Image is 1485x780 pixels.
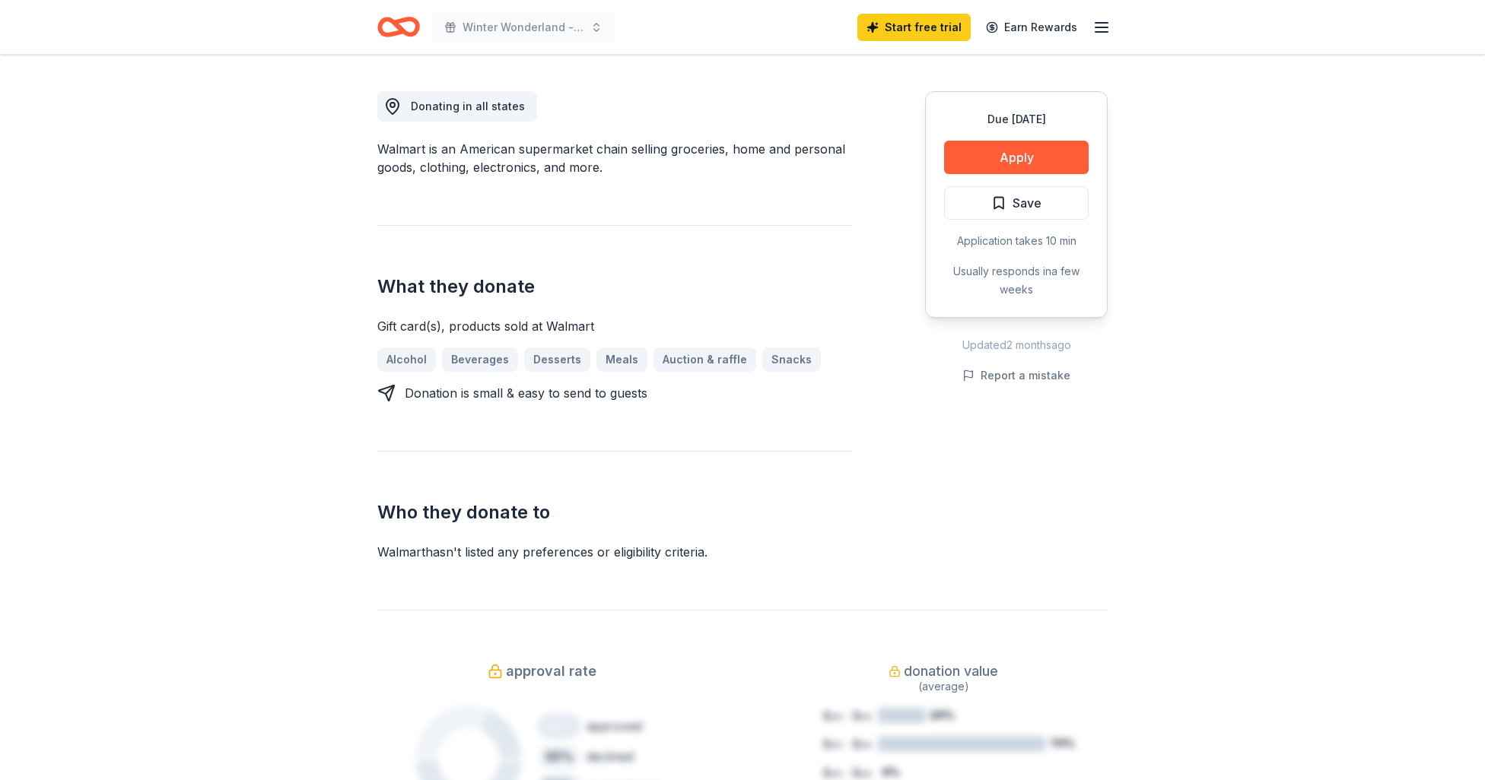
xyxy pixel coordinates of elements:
span: Save [1013,193,1041,213]
a: Alcohol [377,347,436,372]
a: Snacks [762,347,821,372]
div: Walmart is an American supermarket chain selling groceries, home and personal goods, clothing, el... [377,140,852,176]
span: donation value [904,659,998,683]
div: Application takes 10 min [944,232,1089,250]
a: Meals [596,347,647,372]
a: Desserts [524,347,590,372]
span: approval rate [506,659,596,683]
div: Walmart hasn ' t listed any preferences or eligibility criteria. [377,543,852,561]
a: Home [377,9,420,45]
tspan: 70% [1050,737,1075,750]
div: Gift card(s), products sold at Walmart [377,317,852,335]
div: Usually responds in a few weeks [944,262,1089,299]
tspan: 20% [930,709,955,721]
a: Auction & raffle [653,347,756,372]
div: 20 % [538,714,580,738]
a: Beverages [442,347,518,372]
span: Donating in all states [411,100,525,113]
span: Winter Wonderland - Gift Giving Event [463,18,584,36]
tspan: $xx - $xx [823,737,872,750]
button: Apply [944,141,1089,174]
h2: What they donate [377,274,852,299]
div: (average) [779,677,1108,696]
div: Donation is small & easy to send to guests [405,384,647,402]
div: Updated 2 months ago [925,336,1108,354]
div: Due [DATE] [944,110,1089,128]
a: Earn Rewards [977,14,1086,41]
div: 30 % [538,744,580,769]
button: Report a mistake [962,366,1070,385]
tspan: $xx - $xx [823,709,872,722]
button: Save [944,186,1089,220]
div: approved [587,717,642,735]
a: Start free trial [857,14,971,41]
tspan: 0% [882,766,900,778]
div: declined [587,747,634,766]
button: Winter Wonderland - Gift Giving Event [432,12,615,43]
tspan: $xx - $xx [823,766,872,779]
h2: Who they donate to [377,500,852,525]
